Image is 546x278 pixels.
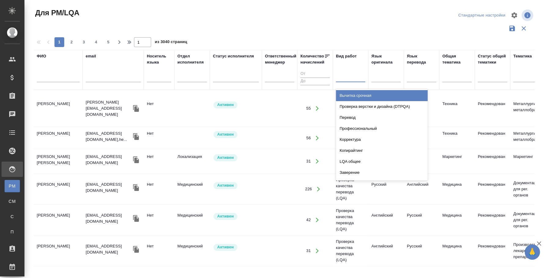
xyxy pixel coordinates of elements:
[91,39,101,45] span: 4
[312,183,325,196] button: Открыть работы
[132,245,141,254] button: Скопировать
[144,151,174,172] td: Нет
[144,127,174,149] td: Нет
[404,240,439,262] td: Русский
[333,236,368,266] td: Проверка качества перевода (LQA)
[103,37,113,47] button: 5
[174,240,210,262] td: Медицинский
[527,246,537,258] span: 🙏
[37,53,46,59] div: ФИО
[336,145,428,156] div: Копирайтинг
[5,180,20,192] a: PM
[8,229,17,235] span: П
[67,37,76,47] button: 2
[217,131,234,137] p: Активен
[311,132,324,144] button: Открыть работы
[510,98,546,119] td: Металлургия и металлобработка
[404,209,439,231] td: Русский
[217,244,234,250] p: Активен
[439,151,475,172] td: Маркетинг
[86,53,96,59] div: email
[306,248,311,254] div: 31
[306,217,311,223] div: 42
[368,178,404,200] td: Русский
[475,178,510,200] td: Рекомендован
[34,98,83,119] td: [PERSON_NAME]
[510,208,546,232] td: Документация для рег. органов
[507,8,522,23] span: Настроить таблицу
[404,178,439,200] td: Английский
[336,134,428,145] div: Корректура
[86,130,132,143] p: [EMAIL_ADDRESS][DOMAIN_NAME],he...
[333,149,368,174] td: Постредактура машинного перевода
[217,213,234,219] p: Активен
[311,155,324,168] button: Открыть работы
[86,154,132,166] p: [EMAIL_ADDRESS][DOMAIN_NAME]
[155,38,187,47] span: из 3040 страниц
[439,209,475,231] td: Медицина
[510,127,546,149] td: Металлургия и металлобработка
[217,155,234,161] p: Активен
[132,132,141,141] button: Скопировать
[213,154,259,162] div: Рядовой исполнитель: назначай с учетом рейтинга
[174,178,210,200] td: Медицинский
[305,186,312,192] div: 226
[300,70,330,78] input: От
[439,127,475,149] td: Техника
[67,39,76,45] span: 2
[311,102,324,115] button: Открыть работы
[300,53,324,65] div: Количество начислений
[475,209,510,231] td: Рекомендован
[174,209,210,231] td: Медицинский
[336,167,428,178] div: Заверение
[86,212,132,225] p: [EMAIL_ADDRESS][DOMAIN_NAME]
[8,198,17,204] span: CM
[439,178,475,200] td: Медицина
[457,11,507,20] div: split button
[213,53,254,59] div: Статус исполнителя
[475,127,510,149] td: Рекомендован
[177,53,207,65] div: Отдел исполнителя
[34,127,83,149] td: [PERSON_NAME]
[103,39,113,45] span: 5
[510,151,546,172] td: Маркетинг
[333,98,368,119] td: Последовательный перевод
[8,214,17,220] span: С
[217,102,234,108] p: Активен
[217,182,234,188] p: Активен
[510,177,546,201] td: Документация для рег. органов
[5,210,20,223] a: С
[5,195,20,207] a: CM
[144,240,174,262] td: Нет
[132,214,141,223] button: Скопировать
[5,226,20,238] a: П
[478,53,507,65] div: Статус общей тематики
[475,151,510,172] td: Рекомендован
[407,53,436,65] div: Язык перевода
[265,53,296,65] div: Ответственный менеджер
[306,135,311,141] div: 56
[213,243,259,251] div: Рядовой исполнитель: назначай с учетом рейтинга
[144,209,174,231] td: Нет
[506,23,518,34] button: Сохранить фильтры
[91,37,101,47] button: 4
[510,239,546,263] td: Производство лекарственных препаратов
[86,243,132,255] p: [EMAIL_ADDRESS][DOMAIN_NAME]
[475,98,510,119] td: Рекомендован
[144,178,174,200] td: Нет
[336,156,428,167] div: LQA общее
[8,183,17,189] span: PM
[213,181,259,190] div: Рядовой исполнитель: назначай с учетом рейтинга
[132,155,141,164] button: Скопировать
[439,98,475,119] td: Техника
[518,23,529,34] button: Сбросить фильтры
[475,240,510,262] td: Рекомендован
[79,37,89,47] button: 3
[333,174,368,204] td: Проверка качества перевода (LQA)
[336,123,428,134] div: Профессиональный
[311,214,324,226] button: Открыть работы
[86,181,132,194] p: [EMAIL_ADDRESS][DOMAIN_NAME]
[333,205,368,235] td: Проверка качества перевода (LQA)
[174,151,210,172] td: Локализация
[442,53,472,65] div: Общая тематика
